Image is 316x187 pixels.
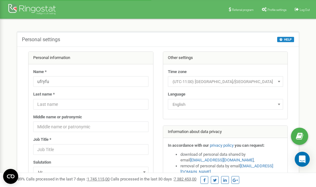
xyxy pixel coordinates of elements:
[35,168,146,177] span: Mr.
[232,8,254,12] span: Referral program
[168,69,187,75] label: Time zone
[300,8,310,12] span: Log Out
[168,76,283,87] span: (UTC-11:00) Pacific/Midway
[277,37,294,42] button: HELP
[33,114,82,120] label: Middle name or patronymic
[33,99,148,110] input: Last name
[87,177,110,181] u: 1 745 115,00
[180,163,283,175] li: removal of personal data by email ,
[26,177,110,181] span: Calls processed in the last 7 days :
[170,100,281,109] span: English
[168,99,283,110] span: English
[235,143,265,148] strong: you can request:
[174,177,196,181] u: 7 382 453,00
[22,37,60,42] h5: Personal settings
[111,177,196,181] span: Calls processed in the last 30 days :
[33,91,55,97] label: Last name *
[163,52,288,64] div: Other settings
[190,158,254,162] a: [EMAIL_ADDRESS][DOMAIN_NAME]
[295,152,310,167] div: Open Intercom Messenger
[33,137,51,143] label: Job Title *
[33,167,148,177] span: Mr.
[3,169,18,184] button: Open CMP widget
[33,144,148,155] input: Job Title
[180,152,283,163] li: download of personal data shared by email ,
[170,77,281,86] span: (UTC-11:00) Pacific/Midway
[210,143,234,148] a: privacy policy
[168,91,185,97] label: Language
[28,52,153,64] div: Personal information
[163,126,288,138] div: Information about data privacy
[267,8,287,12] span: Profile settings
[168,143,209,148] strong: In accordance with our
[33,121,148,132] input: Middle name or patronymic
[33,76,148,87] input: Name
[33,160,51,165] label: Salutation
[33,69,47,75] label: Name *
